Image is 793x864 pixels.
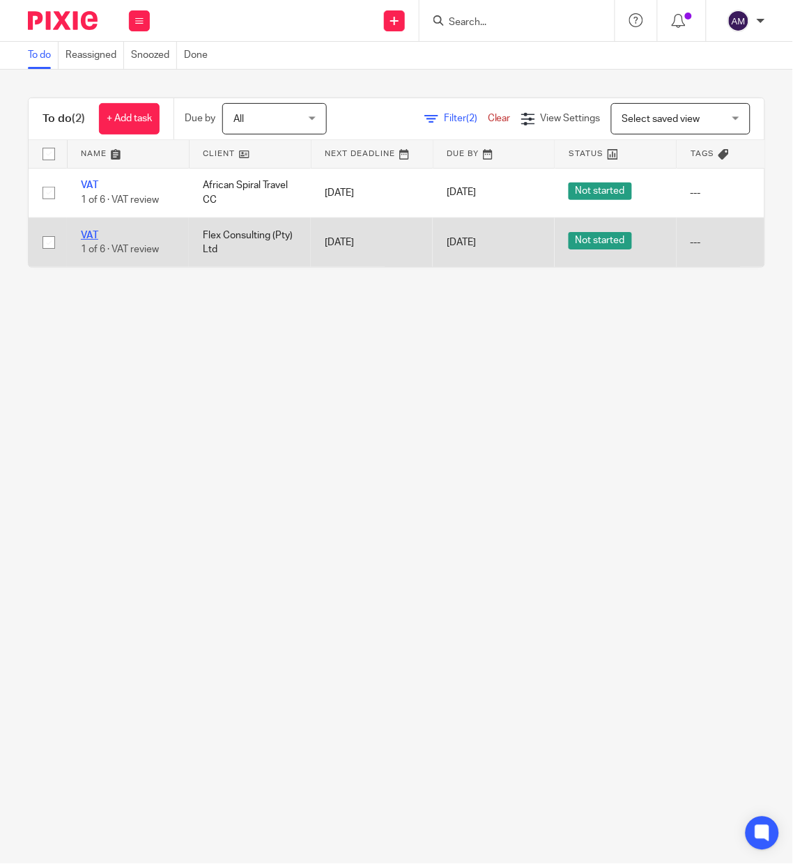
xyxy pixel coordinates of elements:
[81,245,159,254] span: 1 of 6 · VAT review
[81,231,98,240] a: VAT
[622,114,700,124] span: Select saved view
[311,217,433,267] td: [DATE]
[189,217,311,267] td: Flex Consulting (Pty) Ltd
[691,150,715,157] span: Tags
[184,42,215,69] a: Done
[185,111,215,125] p: Due by
[81,180,98,190] a: VAT
[66,42,124,69] a: Reassigned
[43,111,85,126] h1: To do
[311,168,433,217] td: [DATE]
[444,114,488,123] span: Filter
[466,114,477,123] span: (2)
[28,42,59,69] a: To do
[447,238,476,247] span: [DATE]
[488,114,511,123] a: Clear
[189,168,311,217] td: African Spiral Travel CC
[447,17,573,29] input: Search
[131,42,177,69] a: Snoozed
[28,11,98,30] img: Pixie
[541,114,601,123] span: View Settings
[569,183,632,200] span: Not started
[691,236,785,249] div: ---
[72,113,85,124] span: (2)
[447,188,476,198] span: [DATE]
[99,103,160,134] a: + Add task
[81,195,159,205] span: 1 of 6 · VAT review
[727,10,750,32] img: svg%3E
[691,186,785,200] div: ---
[233,114,244,124] span: All
[569,232,632,249] span: Not started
